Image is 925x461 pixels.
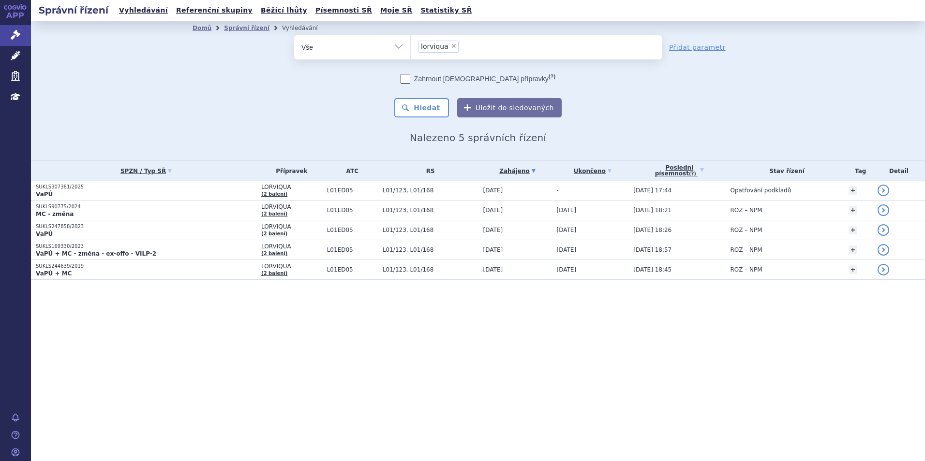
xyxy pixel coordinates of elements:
span: [DATE] [483,187,503,194]
a: Statistiky SŘ [418,4,475,17]
a: + [849,245,857,254]
th: RS [378,161,478,181]
th: Přípravek [256,161,322,181]
a: + [849,265,857,274]
a: (2 balení) [261,191,287,197]
strong: MC - změna [36,211,74,217]
span: Nalezeno 5 správních řízení [410,132,546,144]
a: Vyhledávání [116,4,171,17]
a: (2 balení) [261,211,287,216]
label: Zahrnout [DEMOGRAPHIC_DATA] přípravky [401,74,555,84]
span: LORVIQUA [261,203,322,210]
a: (2 balení) [261,231,287,236]
span: LORVIQUA [261,223,322,230]
span: lorviqua [421,43,448,50]
th: ATC [322,161,378,181]
th: Stav řízení [725,161,843,181]
a: Moje SŘ [377,4,415,17]
span: LORVIQUA [261,243,322,250]
a: SPZN / Typ SŘ [36,164,256,178]
span: ROZ – NPM [730,266,762,273]
p: SUKLS244639/2019 [36,263,256,270]
span: L01/123, L01/168 [383,266,478,273]
a: detail [878,185,889,196]
span: L01/123, L01/168 [383,207,478,214]
a: Ukončeno [557,164,629,178]
a: detail [878,204,889,216]
a: Přidat parametr [669,43,726,52]
a: Písemnosti SŘ [313,4,375,17]
span: [DATE] [557,266,577,273]
a: Poslednípísemnost(?) [633,161,725,181]
span: L01/123, L01/168 [383,227,478,233]
span: Opatřování podkladů [730,187,791,194]
span: L01/123, L01/168 [383,246,478,253]
p: SUKLS247858/2023 [36,223,256,230]
span: [DATE] 18:45 [633,266,671,273]
span: - [557,187,559,194]
span: L01ED05 [327,266,378,273]
span: [DATE] [483,246,503,253]
span: [DATE] 17:44 [633,187,671,194]
li: Vyhledávání [282,21,330,35]
span: [DATE] 18:21 [633,207,671,214]
strong: VaPÚ [36,191,53,198]
a: Správní řízení [224,25,269,31]
span: ROZ – NPM [730,207,762,214]
input: lorviqua [462,40,467,52]
span: [DATE] [483,227,503,233]
span: LORVIQUA [261,263,322,270]
span: [DATE] 18:26 [633,227,671,233]
a: detail [878,244,889,256]
span: ROZ – NPM [730,246,762,253]
h2: Správní řízení [31,3,116,17]
span: L01ED05 [327,227,378,233]
a: + [849,206,857,215]
span: [DATE] [483,207,503,214]
span: × [451,43,457,49]
button: Hledat [394,98,449,117]
span: L01ED05 [327,246,378,253]
span: [DATE] [483,266,503,273]
span: ROZ – NPM [730,227,762,233]
a: detail [878,224,889,236]
a: detail [878,264,889,275]
span: L01ED05 [327,187,378,194]
th: Tag [844,161,873,181]
span: [DATE] [557,246,577,253]
p: SUKLS307381/2025 [36,184,256,190]
a: Referenční skupiny [173,4,255,17]
strong: VaPÚ + MC [36,270,72,277]
p: SUKLS90775/2024 [36,203,256,210]
a: Domů [193,25,211,31]
strong: VaPÚ [36,230,53,237]
abbr: (?) [549,73,555,80]
span: LORVIQUA [261,184,322,190]
span: L01ED05 [327,207,378,214]
a: (2 balení) [261,251,287,256]
span: L01/123, L01/168 [383,187,478,194]
button: Uložit do sledovaných [457,98,562,117]
a: + [849,226,857,234]
strong: VaPÚ + MC - změna - ex-offo - VILP-2 [36,250,156,257]
abbr: (?) [689,171,696,177]
span: [DATE] [557,207,577,214]
a: Zahájeno [483,164,552,178]
a: Běžící lhůty [258,4,310,17]
th: Detail [873,161,925,181]
span: [DATE] 18:57 [633,246,671,253]
a: + [849,186,857,195]
span: [DATE] [557,227,577,233]
a: (2 balení) [261,271,287,276]
p: SUKLS169330/2023 [36,243,256,250]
